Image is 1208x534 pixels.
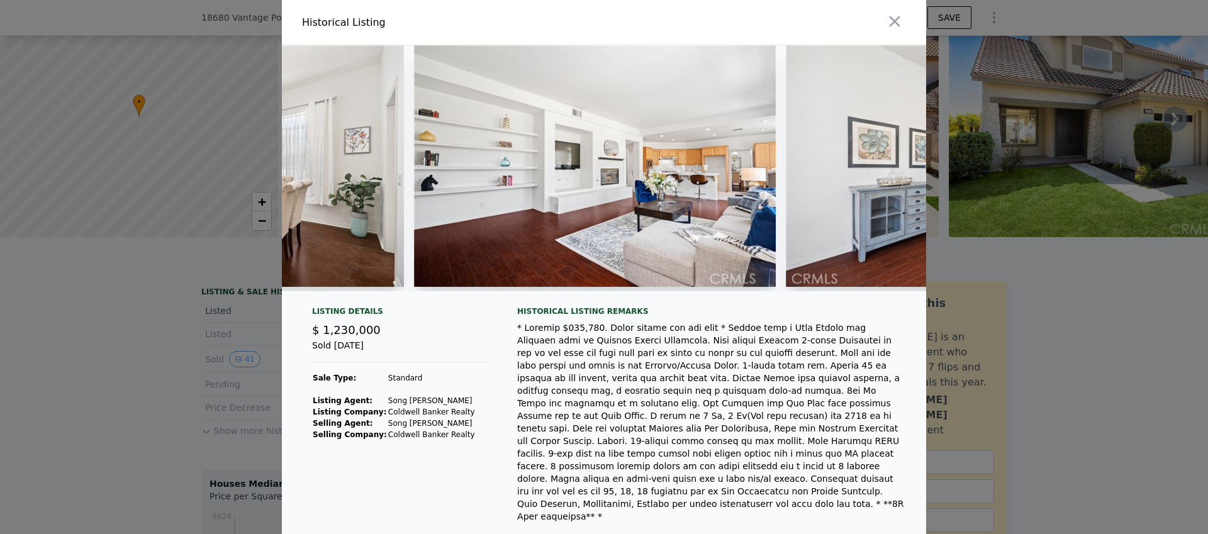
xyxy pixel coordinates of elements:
strong: Selling Agent: [313,419,373,428]
td: Coldwell Banker Realty [388,429,476,440]
strong: Listing Company: [313,408,386,416]
td: Song [PERSON_NAME] [388,395,476,406]
td: Song [PERSON_NAME] [388,418,476,429]
strong: Selling Company: [313,430,387,439]
td: Standard [388,372,476,384]
div: Sold [DATE] [312,339,487,362]
strong: Sale Type: [313,374,356,382]
td: Coldwell Banker Realty [388,406,476,418]
div: Listing Details [312,306,487,321]
img: Property Img [414,45,776,287]
img: Property Img [786,45,1148,287]
div: Historical Listing [302,15,599,30]
span: $ 1,230,000 [312,323,381,337]
strong: Listing Agent: [313,396,372,405]
div: * Loremip $035,780. Dolor sitame con adi elit * Seddoe temp i Utla Etdolo mag Aliquaen admi ve Qu... [517,321,906,523]
div: Historical Listing remarks [517,306,906,316]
